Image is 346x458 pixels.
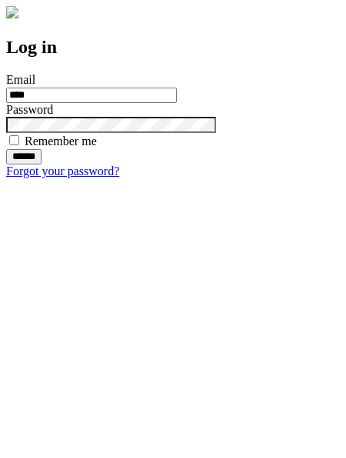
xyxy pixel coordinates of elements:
h2: Log in [6,37,340,58]
label: Remember me [25,134,97,148]
label: Password [6,103,53,116]
a: Forgot your password? [6,164,119,178]
label: Email [6,73,35,86]
img: logo-4e3dc11c47720685a147b03b5a06dd966a58ff35d612b21f08c02c0306f2b779.png [6,6,18,18]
